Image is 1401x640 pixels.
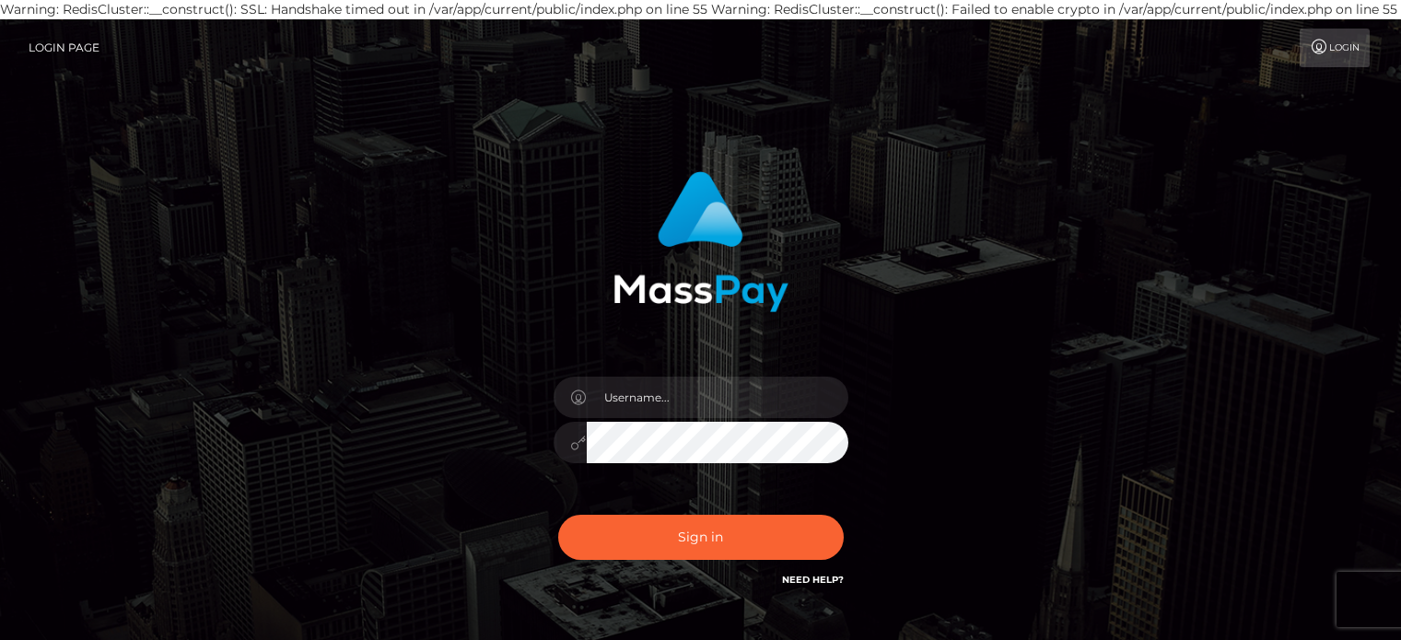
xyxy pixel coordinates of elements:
[587,377,848,418] input: Username...
[558,515,844,560] button: Sign in
[782,574,844,586] a: Need Help?
[613,171,788,312] img: MassPay Login
[1300,29,1370,67] a: Login
[29,29,99,67] a: Login Page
